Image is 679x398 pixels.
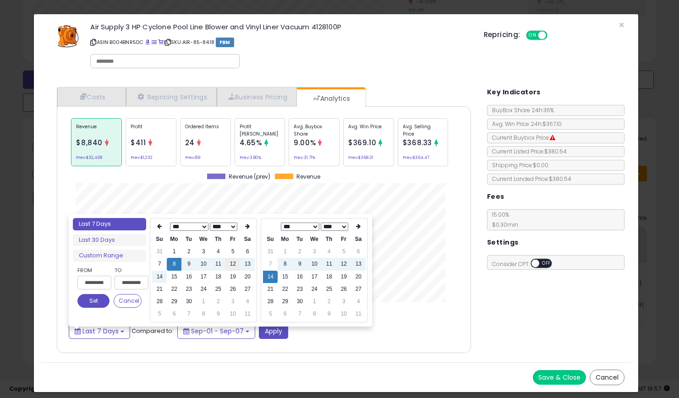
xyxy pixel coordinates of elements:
td: 25 [211,283,225,295]
th: Tu [181,233,196,245]
span: Sep-01 - Sep-07 [191,327,244,336]
td: 28 [152,295,167,308]
li: Custom Range [73,250,146,262]
td: 31 [152,245,167,258]
td: 30 [292,295,307,308]
td: 18 [322,271,336,283]
span: Last 7 Days [82,327,119,336]
td: 17 [307,271,322,283]
th: Su [152,233,167,245]
small: Prev: $368.31 [348,156,373,159]
td: 12 [225,258,240,270]
button: Apply [259,323,288,339]
span: FBM [216,38,234,47]
td: 23 [181,283,196,295]
small: Prev: 89 [185,156,201,159]
td: 10 [196,258,211,270]
span: OFF [539,260,554,267]
th: Sa [240,233,255,245]
td: 18 [211,271,225,283]
li: Last 7 Days [73,218,146,230]
span: 4.65% [240,138,262,147]
small: Prev: 3.80% [240,156,261,159]
img: 41gqomreUmL._SL60_.jpg [55,23,82,49]
td: 6 [351,245,366,258]
td: 6 [167,308,181,320]
td: 20 [240,271,255,283]
p: Avg. Selling Price [403,123,444,137]
td: 22 [278,283,292,295]
td: 13 [240,258,255,270]
a: Your listing only [158,38,163,46]
td: 24 [196,283,211,295]
span: 24 [185,138,195,147]
span: $8,840 [76,138,103,147]
span: Shipping Price: $0.00 [487,161,548,169]
td: 29 [278,295,292,308]
td: 9 [181,258,196,270]
td: 26 [225,283,240,295]
td: 5 [225,245,240,258]
td: 8 [278,258,292,270]
span: Revenue (prev) [229,174,270,180]
td: 22 [167,283,181,295]
td: 15 [167,271,181,283]
span: × [619,18,624,32]
th: Th [211,233,225,245]
p: Avg. Win Price [348,123,389,137]
td: 21 [152,283,167,295]
span: Revenue [296,174,320,180]
button: Cancel [114,294,142,308]
td: 24 [307,283,322,295]
a: Costs [57,87,126,106]
td: 13 [351,258,366,270]
td: 11 [351,308,366,320]
td: 7 [263,258,278,270]
td: 31 [263,245,278,258]
td: 23 [292,283,307,295]
h5: Key Indicators [487,87,541,98]
td: 7 [292,308,307,320]
td: 21 [263,283,278,295]
td: 3 [336,295,351,308]
td: 5 [263,308,278,320]
td: 9 [211,308,225,320]
td: 16 [292,271,307,283]
td: 11 [322,258,336,270]
td: 3 [196,245,211,258]
i: Suppressed Buy Box [550,135,555,141]
td: 2 [322,295,336,308]
span: Compared to: [131,326,174,335]
a: All offer listings [152,38,157,46]
td: 14 [152,271,167,283]
td: 1 [278,245,292,258]
span: OFF [546,32,560,39]
td: 10 [336,308,351,320]
small: Prev: $364.47 [403,156,429,159]
span: 15.00 % [487,211,518,229]
td: 17 [196,271,211,283]
td: 25 [322,283,336,295]
td: 9 [322,308,336,320]
p: Profit [PERSON_NAME] [240,123,280,137]
td: 19 [225,271,240,283]
a: BuyBox page [145,38,150,46]
th: We [196,233,211,245]
h5: Settings [487,237,518,248]
td: 16 [181,271,196,283]
td: 30 [181,295,196,308]
span: Avg. Win Price 24h: $367.10 [487,120,562,128]
h5: Repricing: [484,31,520,38]
th: Fr [225,233,240,245]
td: 6 [240,245,255,258]
td: 14 [263,271,278,283]
th: Mo [167,233,181,245]
th: Tu [292,233,307,245]
span: 9.00% [294,138,316,147]
th: Fr [336,233,351,245]
a: Business Pricing [217,87,297,106]
td: 8 [196,308,211,320]
td: 7 [152,258,167,270]
td: 12 [336,258,351,270]
small: Prev: $32,438 [76,156,102,159]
